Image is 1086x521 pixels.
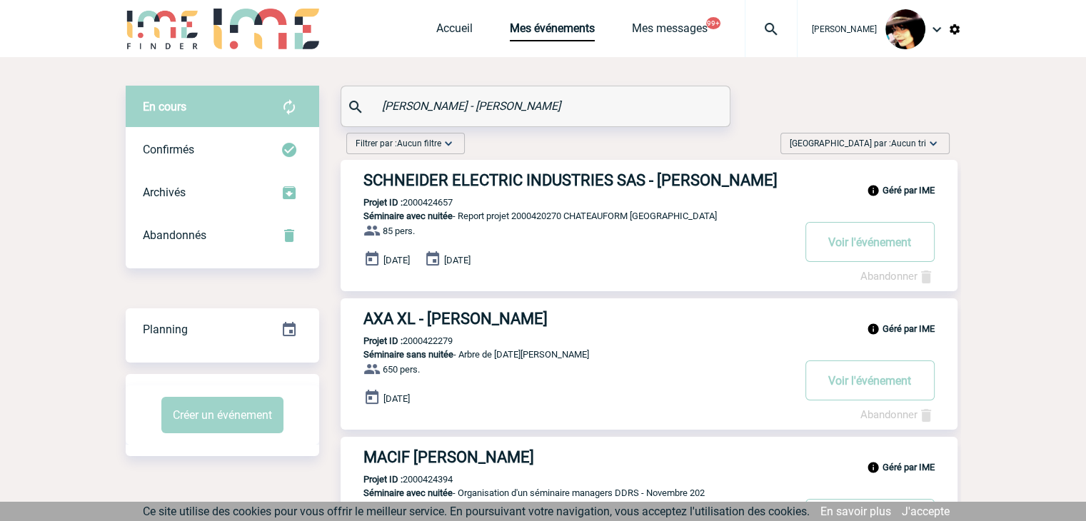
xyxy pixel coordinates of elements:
[363,335,403,346] b: Projet ID :
[126,171,319,214] div: Retrouvez ici tous les événements que vous avez décidé d'archiver
[883,185,935,196] b: Géré par IME
[126,308,319,350] a: Planning
[883,462,935,472] b: Géré par IME
[885,9,925,49] img: 101023-0.jpg
[363,197,403,208] b: Projet ID :
[444,255,471,265] span: [DATE]
[510,21,595,41] a: Mes événements
[143,505,810,518] span: Ce site utilise des cookies pour vous offrir le meilleur service. En poursuivant votre navigation...
[363,487,453,498] span: Séminaire avec nuitée
[363,448,792,466] h3: MACIF [PERSON_NAME]
[143,100,186,113] span: En cours
[926,136,940,151] img: baseline_expand_more_white_24dp-b.png
[143,228,206,242] span: Abandonnés
[356,136,441,151] span: Filtrer par :
[341,349,792,360] p: - Arbre de [DATE][PERSON_NAME]
[341,171,957,189] a: SCHNEIDER ELECTRIC INDUSTRIES SAS - [PERSON_NAME]
[891,138,926,148] span: Aucun tri
[341,474,453,485] p: 2000424394
[860,408,935,421] a: Abandonner
[902,505,950,518] a: J'accepte
[383,226,415,236] span: 85 pers.
[805,222,935,262] button: Voir l'événement
[143,186,186,199] span: Archivés
[341,197,453,208] p: 2000424657
[363,211,453,221] span: Séminaire avec nuitée
[883,323,935,334] b: Géré par IME
[436,21,473,41] a: Accueil
[363,310,792,328] h3: AXA XL - [PERSON_NAME]
[441,136,456,151] img: baseline_expand_more_white_24dp-b.png
[341,211,792,221] p: - Report projet 2000420270 CHATEAUFORM [GEOGRAPHIC_DATA]
[860,270,935,283] a: Abandonner
[341,487,792,498] p: - Organisation d'un séminaire managers DDRS - Novembre 202
[143,323,188,336] span: Planning
[632,21,708,41] a: Mes messages
[126,214,319,257] div: Retrouvez ici tous vos événements annulés
[790,136,926,151] span: [GEOGRAPHIC_DATA] par :
[383,364,420,375] span: 650 pers.
[706,17,720,29] button: 99+
[383,255,410,265] span: [DATE]
[397,138,441,148] span: Aucun filtre
[378,96,696,116] input: Rechercher un événement par son nom
[143,143,194,156] span: Confirmés
[341,335,453,346] p: 2000422279
[812,24,877,34] span: [PERSON_NAME]
[126,308,319,351] div: Retrouvez ici tous vos événements organisés par date et état d'avancement
[805,360,935,400] button: Voir l'événement
[363,474,403,485] b: Projet ID :
[867,323,880,335] img: info_black_24dp.svg
[126,86,319,128] div: Retrouvez ici tous vos évènements avant confirmation
[867,184,880,197] img: info_black_24dp.svg
[126,9,200,49] img: IME-Finder
[161,397,283,433] button: Créer un événement
[820,505,891,518] a: En savoir plus
[341,448,957,466] a: MACIF [PERSON_NAME]
[363,171,792,189] h3: SCHNEIDER ELECTRIC INDUSTRIES SAS - [PERSON_NAME]
[383,393,410,404] span: [DATE]
[867,461,880,474] img: info_black_24dp.svg
[341,310,957,328] a: AXA XL - [PERSON_NAME]
[363,349,453,360] span: Séminaire sans nuitée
